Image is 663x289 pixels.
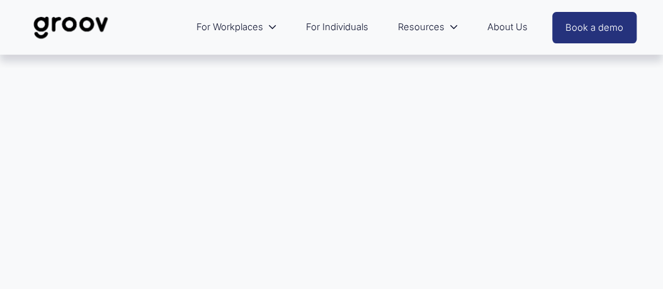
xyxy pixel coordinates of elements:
a: folder dropdown [391,13,464,42]
img: Groov | Unlock Human Potential at Work and in Life [26,7,115,48]
a: For Individuals [300,13,375,42]
span: Resources [397,19,444,36]
span: For Workplaces [196,19,263,36]
a: folder dropdown [190,13,283,42]
a: About Us [481,13,534,42]
a: Book a demo [552,12,637,43]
